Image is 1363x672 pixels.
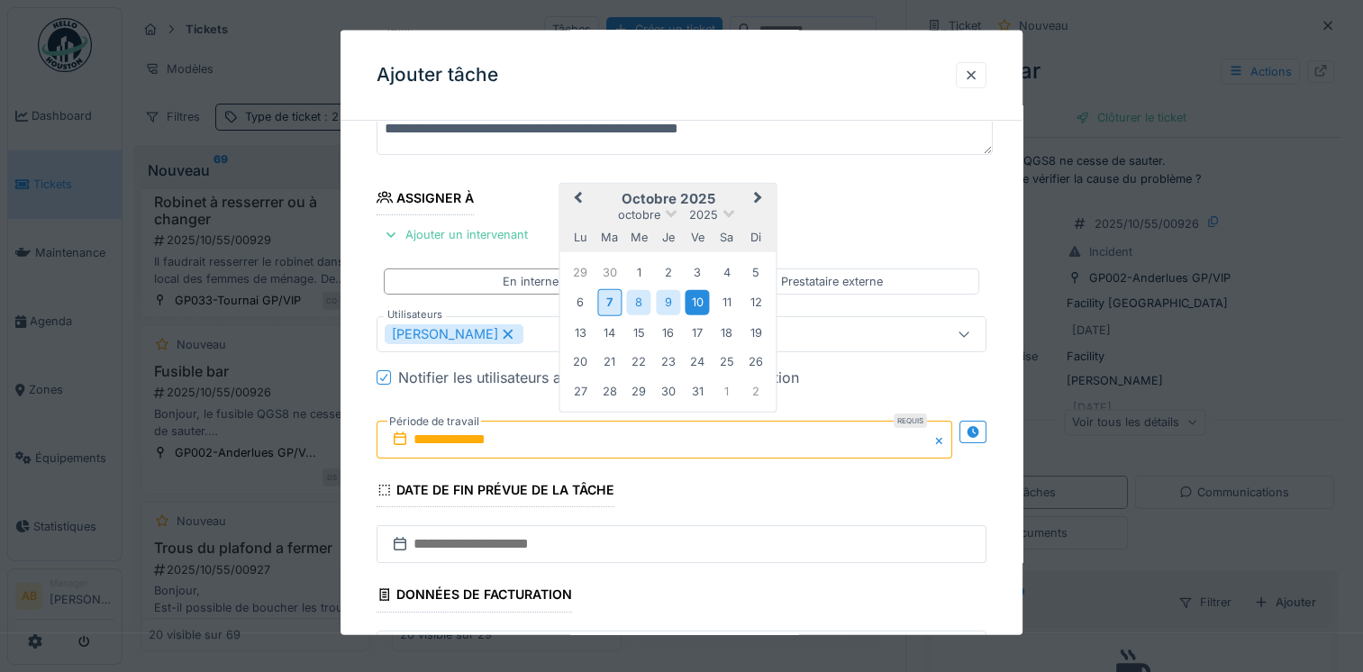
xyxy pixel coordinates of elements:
div: Choose jeudi 2 octobre 2025 [656,259,680,284]
div: Choose lundi 29 septembre 2025 [568,259,593,284]
div: Choose jeudi 16 octobre 2025 [656,320,680,344]
div: mardi [597,224,622,249]
h3: Ajouter tâche [377,64,498,86]
div: Notifier les utilisateurs associés au ticket de la planification [398,367,799,388]
div: Choose vendredi 24 octobre 2025 [686,350,710,374]
div: Choose vendredi 31 octobre 2025 [686,378,710,403]
label: Période de travail [387,412,481,431]
span: octobre [618,208,660,222]
div: Choose jeudi 30 octobre 2025 [656,378,680,403]
div: vendredi [686,224,710,249]
div: Month octobre, 2025 [566,257,770,404]
div: Assigner à [377,184,474,214]
div: Choose mercredi 15 octobre 2025 [627,320,651,344]
div: Choose mercredi 8 octobre 2025 [627,290,651,314]
h2: octobre 2025 [560,190,777,206]
div: lundi [568,224,593,249]
div: Choose lundi 6 octobre 2025 [568,290,593,314]
div: [PERSON_NAME] [385,324,523,344]
div: Choose mardi 7 octobre 2025 [597,289,622,315]
div: Choose samedi 18 octobre 2025 [714,320,739,344]
div: Choose jeudi 9 octobre 2025 [656,290,680,314]
div: Choose lundi 27 octobre 2025 [568,378,593,403]
div: dimanche [743,224,768,249]
div: En interne [503,273,559,290]
div: Choose vendredi 10 octobre 2025 [686,290,710,314]
div: Choose samedi 25 octobre 2025 [714,350,739,374]
div: Requis [894,413,927,428]
button: Next Month [746,185,775,213]
div: Choose dimanche 26 octobre 2025 [743,350,768,374]
div: Choose lundi 13 octobre 2025 [568,320,593,344]
div: Choose dimanche 19 octobre 2025 [743,320,768,344]
label: Utilisateurs [384,307,446,322]
div: jeudi [656,224,680,249]
div: Choose mercredi 22 octobre 2025 [627,350,651,374]
div: Date de fin prévue de la tâche [377,477,614,507]
div: Données de facturation [377,581,572,612]
div: Choose mardi 28 octobre 2025 [597,378,622,403]
div: mercredi [627,224,651,249]
div: samedi [714,224,739,249]
div: Choose mercredi 1 octobre 2025 [627,259,651,284]
div: Choose dimanche 5 octobre 2025 [743,259,768,284]
div: Ajouter un intervenant [377,222,535,246]
div: Choose samedi 4 octobre 2025 [714,259,739,284]
div: Prestataire externe [781,273,883,290]
div: Choose jeudi 23 octobre 2025 [656,350,680,374]
div: Choose mardi 14 octobre 2025 [597,320,622,344]
div: Choose vendredi 17 octobre 2025 [686,320,710,344]
div: Choose vendredi 3 octobre 2025 [686,259,710,284]
span: 2025 [689,208,718,222]
div: Choose samedi 11 octobre 2025 [714,290,739,314]
div: Choose mercredi 29 octobre 2025 [627,378,651,403]
div: Choose samedi 1 novembre 2025 [714,378,739,403]
div: Choose mardi 30 septembre 2025 [597,259,622,284]
div: Choose lundi 20 octobre 2025 [568,350,593,374]
button: Close [932,421,952,459]
div: Choose mardi 21 octobre 2025 [597,350,622,374]
div: Choose dimanche 12 octobre 2025 [743,290,768,314]
div: Choose dimanche 2 novembre 2025 [743,378,768,403]
button: Previous Month [562,185,591,213]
